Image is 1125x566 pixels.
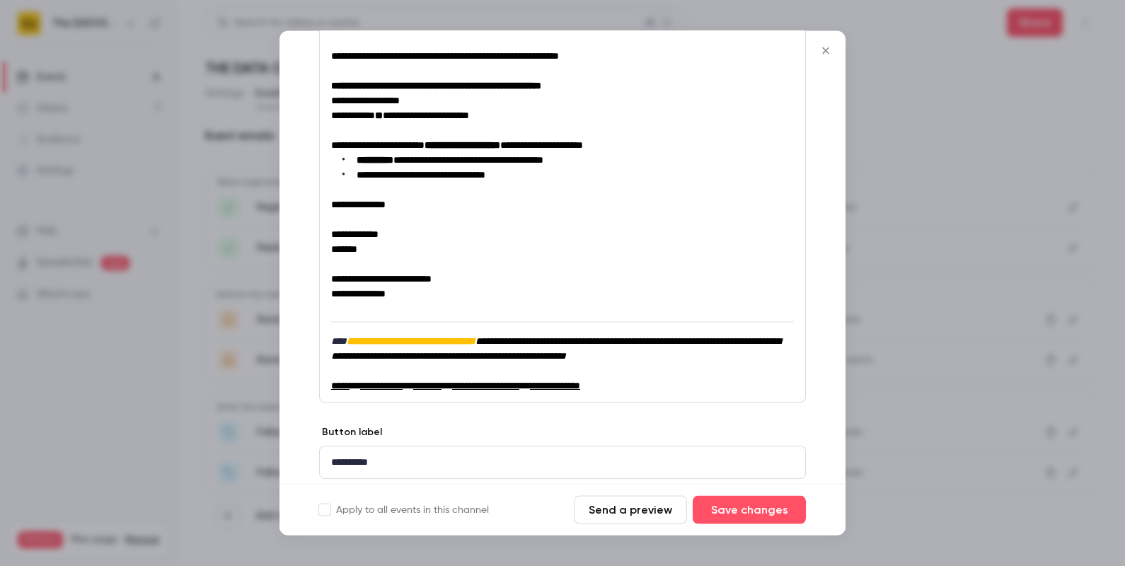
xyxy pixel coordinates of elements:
[812,37,840,65] button: Close
[574,496,687,524] button: Send a preview
[319,425,382,439] label: Button label
[693,496,806,524] button: Save changes
[319,503,489,517] label: Apply to all events in this channel
[320,446,805,478] div: editor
